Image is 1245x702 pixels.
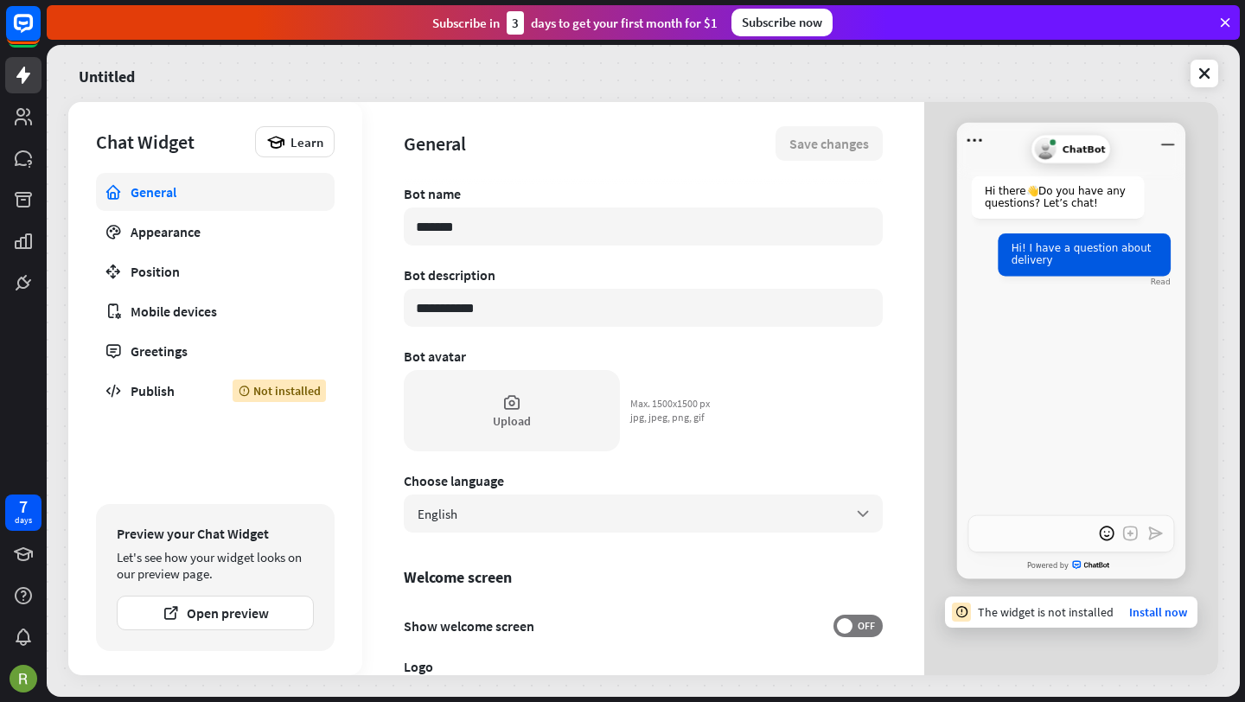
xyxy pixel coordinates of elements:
[957,555,1185,577] a: Powered byChatBot
[418,506,457,522] span: English
[432,11,718,35] div: Subscribe in days to get your first month for $1
[963,129,986,152] button: Open menu
[1151,278,1171,287] div: Read
[853,504,872,523] i: arrow_down
[404,131,776,156] div: General
[1063,144,1106,155] span: ChatBot
[96,292,335,330] a: Mobile devices
[131,303,300,320] div: Mobile devices
[404,615,883,637] div: Show welcome screen
[117,549,314,582] div: Let's see how your widget looks on our preview page.
[493,413,531,429] div: Upload
[507,11,524,35] div: 3
[96,213,335,251] a: Appearance
[117,596,314,630] button: Open preview
[131,342,300,360] div: Greetings
[1119,522,1142,546] button: Add an attachment
[1144,522,1167,546] button: Send a message
[1027,562,1069,570] span: Powered by
[233,380,326,402] div: Not installed
[131,263,300,280] div: Position
[1129,604,1187,620] a: Install now
[404,472,883,489] div: Choose language
[1012,243,1152,266] span: Hi! I have a question about delivery
[5,495,41,531] a: 7 days
[1156,129,1179,152] button: Minimize window
[96,372,335,410] a: Publish Not installed
[96,173,335,211] a: General
[1072,561,1114,571] span: ChatBot
[852,619,879,633] span: OFF
[404,658,883,675] div: Logo
[404,348,883,365] div: Bot avatar
[985,185,1126,208] span: Hi there 👋 Do you have any questions? Let’s chat!
[131,183,300,201] div: General
[404,266,883,284] div: Bot description
[14,7,66,59] button: Open LiveChat chat widget
[776,126,883,161] button: Save changes
[404,185,883,202] div: Bot name
[131,382,207,399] div: Publish
[19,499,28,514] div: 7
[1031,135,1112,164] div: ChatBot
[96,252,335,290] a: Position
[96,332,335,370] a: Greetings
[404,567,883,587] div: Welcome screen
[731,9,833,36] div: Subscribe now
[117,525,314,542] div: Preview your Chat Widget
[79,55,135,92] a: Untitled
[1095,522,1118,546] button: open emoji picker
[630,397,717,424] div: Max. 1500x1500 px jpg, jpeg, png, gif
[96,130,246,154] div: Chat Widget
[131,223,300,240] div: Appearance
[978,604,1114,620] div: The widget is not installed
[290,134,323,150] span: Learn
[15,514,32,526] div: days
